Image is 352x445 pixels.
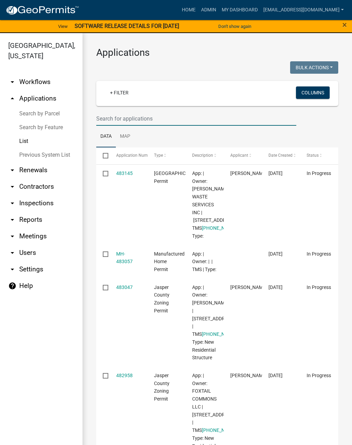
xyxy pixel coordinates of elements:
span: Type [154,153,163,158]
span: In Progress [307,373,331,378]
button: Close [342,21,347,29]
a: Home [179,3,198,17]
a: Map [116,126,134,148]
a: View [55,21,70,32]
a: 483047 [116,284,133,290]
span: App: | Owner: | | TMS | Type: [192,251,216,272]
i: arrow_drop_down [8,78,16,86]
datatable-header-cell: Applicant [224,147,262,164]
span: Manufactured Home Permit [154,251,185,272]
span: Jasper County Zoning Permit [154,284,169,313]
span: 09/23/2025 [268,251,283,257]
span: In Progress [307,284,331,290]
span: 09/24/2025 [268,170,283,176]
a: Data [96,126,116,148]
span: Jasper County Zoning Permit [154,373,169,402]
i: arrow_drop_down [8,199,16,207]
span: In Progress [307,251,331,257]
strong: SOFTWARE RELEASE DETAILS FOR [DATE] [75,23,179,29]
span: App: | Owner: Jonathan Pfohl | 283 Cassique Creek Dr. | TMS 094-06-00-016 | Type: New Residential... [192,284,243,361]
a: 483145 [116,170,133,176]
span: Application Number [116,153,154,158]
span: Applicant [230,153,248,158]
datatable-header-cell: Description [186,147,224,164]
span: × [342,20,347,30]
datatable-header-cell: Application Number [109,147,147,164]
span: Jasper County Building Permit [154,170,200,184]
button: Don't show again [216,21,254,32]
span: 09/23/2025 [268,284,283,290]
a: [PHONE_NUMBER] [202,331,242,337]
a: [PHONE_NUMBER] [202,427,242,433]
a: Admin [198,3,219,17]
span: In Progress [307,170,331,176]
i: arrow_drop_down [8,216,16,224]
datatable-header-cell: Type [147,147,186,164]
i: arrow_drop_down [8,166,16,174]
span: Alana Hopkins [230,170,267,176]
span: Jonathan Pfohl [230,284,267,290]
a: [PHONE_NUMBER] [202,225,242,231]
a: + Filter [104,86,134,99]
span: 09/23/2025 [268,373,283,378]
datatable-header-cell: Status [300,147,338,164]
i: arrow_drop_down [8,183,16,191]
a: MH-483057 [116,251,133,265]
button: Bulk Actions [290,61,338,74]
a: 482958 [116,373,133,378]
span: Preston Parfitt [230,373,267,378]
i: arrow_drop_down [8,232,16,240]
a: My Dashboard [219,3,261,17]
a: [EMAIL_ADDRESS][DOMAIN_NAME] [261,3,346,17]
i: arrow_drop_down [8,265,16,273]
span: Date Created [268,153,293,158]
span: Status [307,153,319,158]
i: help [8,282,16,290]
i: arrow_drop_down [8,249,16,257]
datatable-header-cell: Date Created [262,147,300,164]
span: App: | Owner: DEGLER WASTE SERVICES INC | 3399 OKATIE HWY N | TMS 081-00-01-006 | Type: [192,170,243,239]
span: Description [192,153,213,158]
button: Columns [296,86,330,99]
i: arrow_drop_up [8,94,16,103]
datatable-header-cell: Select [96,147,109,164]
input: Search for applications [96,112,296,126]
h3: Applications [96,47,338,59]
